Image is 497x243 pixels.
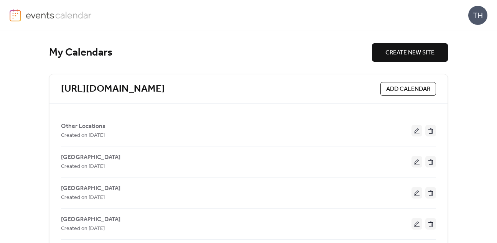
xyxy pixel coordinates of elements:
[61,83,165,95] a: [URL][DOMAIN_NAME]
[386,85,430,94] span: ADD CALENDAR
[61,162,105,171] span: Created on [DATE]
[10,9,21,21] img: logo
[61,131,105,140] span: Created on [DATE]
[61,193,105,202] span: Created on [DATE]
[61,184,120,193] span: [GEOGRAPHIC_DATA]
[61,155,120,159] a: [GEOGRAPHIC_DATA]
[61,186,120,190] a: [GEOGRAPHIC_DATA]
[26,9,92,21] img: logo-type
[385,48,434,57] span: CREATE NEW SITE
[61,217,120,222] a: [GEOGRAPHIC_DATA]
[372,43,448,62] button: CREATE NEW SITE
[49,46,372,59] div: My Calendars
[380,82,436,96] button: ADD CALENDAR
[61,224,105,233] span: Created on [DATE]
[61,153,120,162] span: [GEOGRAPHIC_DATA]
[61,124,105,128] a: Other Locations
[61,122,105,131] span: Other Locations
[61,215,120,224] span: [GEOGRAPHIC_DATA]
[468,6,487,25] div: TH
